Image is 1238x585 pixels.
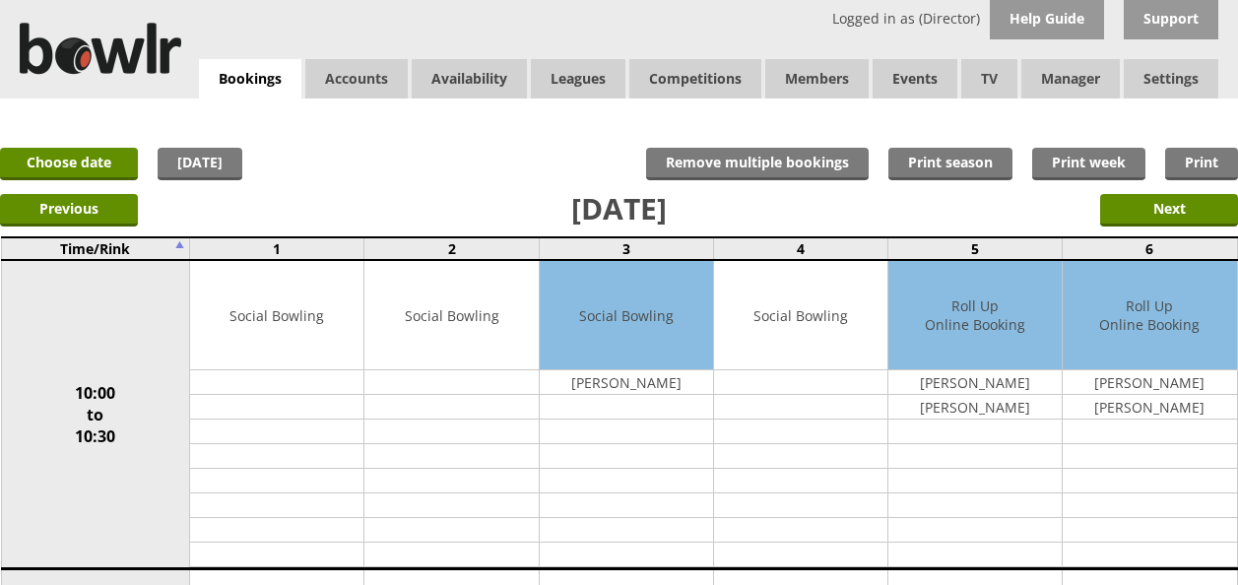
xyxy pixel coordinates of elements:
td: Roll Up Online Booking [1063,261,1236,370]
a: Competitions [629,59,761,98]
td: 5 [888,237,1063,260]
td: Social Bowling [540,261,713,370]
span: Manager [1021,59,1120,98]
td: Roll Up Online Booking [888,261,1062,370]
td: Social Bowling [714,261,887,370]
td: 3 [539,237,713,260]
span: Members [765,59,869,98]
td: 6 [1063,237,1237,260]
input: Remove multiple bookings [646,148,869,180]
td: [PERSON_NAME] [888,395,1062,420]
td: Social Bowling [364,261,538,370]
input: Next [1100,194,1238,227]
span: Accounts [305,59,408,98]
td: 1 [190,237,364,260]
span: Settings [1124,59,1218,98]
a: Availability [412,59,527,98]
td: Social Bowling [190,261,363,370]
td: [PERSON_NAME] [1063,370,1236,395]
td: [PERSON_NAME] [1063,395,1236,420]
a: Bookings [199,59,301,99]
a: Events [873,59,957,98]
td: [PERSON_NAME] [888,370,1062,395]
td: [PERSON_NAME] [540,370,713,395]
td: Time/Rink [1,237,190,260]
td: 10:00 to 10:30 [1,260,190,569]
a: Print week [1032,148,1145,180]
span: TV [961,59,1017,98]
a: [DATE] [158,148,242,180]
a: Leagues [531,59,625,98]
td: 4 [713,237,887,260]
a: Print [1165,148,1238,180]
a: Print season [888,148,1012,180]
td: 2 [364,237,539,260]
